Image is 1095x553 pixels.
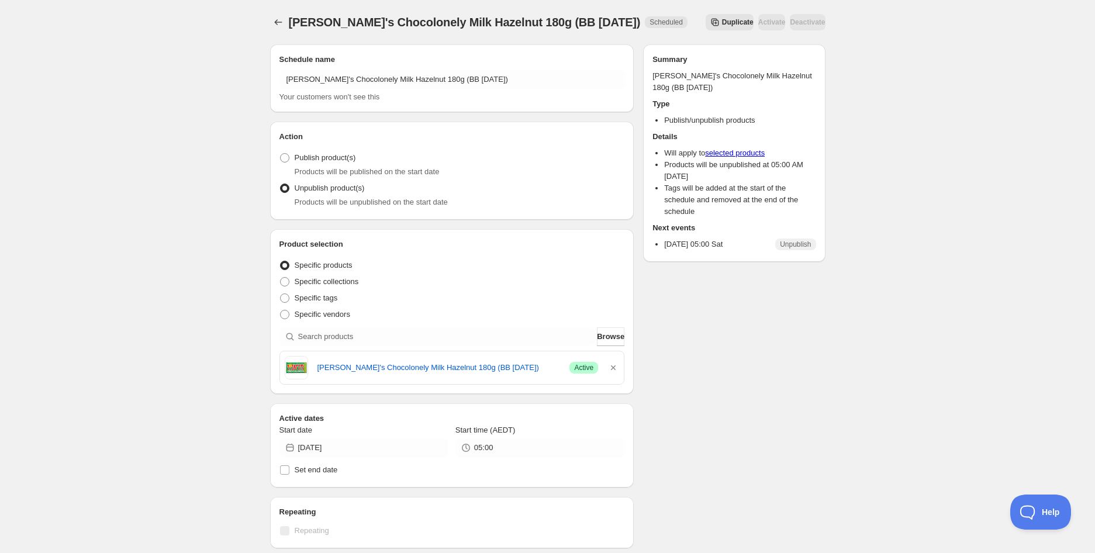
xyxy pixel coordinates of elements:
[722,18,754,27] span: Duplicate
[455,426,516,434] span: Start time (AEDT)
[279,54,625,65] h2: Schedule name
[270,14,286,30] button: Schedules
[295,167,440,176] span: Products will be published on the start date
[664,239,723,250] p: [DATE] 05:00 Sat
[295,293,338,302] span: Specific tags
[295,310,350,319] span: Specific vendors
[780,240,811,249] span: Unpublish
[295,277,359,286] span: Specific collections
[652,98,816,110] h2: Type
[1010,495,1072,530] iframe: Toggle Customer Support
[705,148,765,157] a: selected products
[664,147,816,159] li: Will apply to
[279,239,625,250] h2: Product selection
[295,526,329,535] span: Repeating
[652,222,816,234] h2: Next events
[597,331,624,343] span: Browse
[652,54,816,65] h2: Summary
[317,362,561,374] a: [PERSON_NAME]'s Chocolonely Milk Hazelnut 180g (BB [DATE])
[295,261,353,269] span: Specific products
[279,92,380,101] span: Your customers won't see this
[295,198,448,206] span: Products will be unpublished on the start date
[285,356,308,379] img: Tony's Chocolonely Milk Hazelnut 180g (BB 07 - 09 - 24) - Tony's Chocolonely
[279,413,625,424] h2: Active dates
[597,327,624,346] button: Browse
[279,506,625,518] h2: Repeating
[706,14,754,30] button: Secondary action label
[652,70,816,94] p: [PERSON_NAME]'s Chocolonely Milk Hazelnut 180g (BB [DATE])
[295,465,338,474] span: Set end date
[650,18,683,27] span: Scheduled
[295,153,356,162] span: Publish product(s)
[574,363,593,372] span: Active
[664,182,816,217] li: Tags will be added at the start of the schedule and removed at the end of the schedule
[289,16,641,29] span: [PERSON_NAME]'s Chocolonely Milk Hazelnut 180g (BB [DATE])
[664,159,816,182] li: Products will be unpublished at 05:00 AM [DATE]
[295,184,365,192] span: Unpublish product(s)
[652,131,816,143] h2: Details
[279,131,625,143] h2: Action
[279,426,312,434] span: Start date
[298,327,595,346] input: Search products
[664,115,816,126] li: Publish/unpublish products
